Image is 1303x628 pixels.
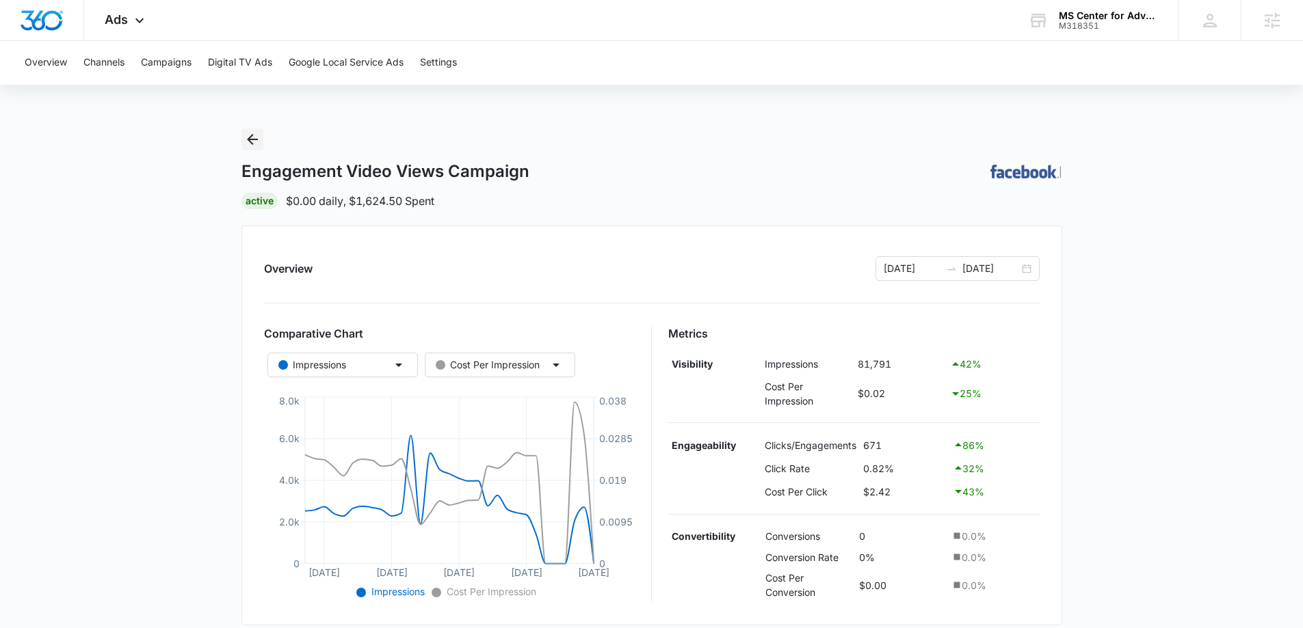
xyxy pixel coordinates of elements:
div: Active [241,193,278,209]
td: $0.00 [856,567,947,603]
h3: Comparative Chart [264,325,635,342]
h3: Metrics [668,325,1040,342]
div: 25 % [950,385,1036,402]
td: Conversions [762,525,856,547]
input: End date [962,261,1019,276]
div: account name [1059,10,1159,21]
td: Cost Per Click [761,480,860,503]
strong: Engageability [672,439,736,451]
strong: Convertibility [672,530,735,542]
p: $0.00 daily , $1,624.50 Spent [286,193,434,209]
tspan: 6.0k [278,433,299,444]
span: to [946,263,957,274]
span: Ads [105,12,128,27]
tspan: 0.019 [599,474,627,486]
div: 0.0 % [951,578,1036,592]
h1: Engagement Video Views Campaign [241,161,529,182]
button: Back [241,128,263,150]
p: | [1059,165,1062,179]
td: Conversion Rate [762,547,856,568]
td: $2.42 [860,480,949,503]
div: 32 % [953,460,1036,476]
tspan: 0 [293,558,299,569]
td: Cost Per Impression [761,376,855,411]
tspan: [DATE] [578,566,609,578]
td: 0.82% [860,456,949,480]
td: Impressions [761,353,855,376]
td: 671 [860,434,949,457]
tspan: 0.0095 [599,516,633,528]
td: 81,791 [855,353,947,376]
input: Start date [884,261,940,276]
div: Cost Per Impression [436,357,540,372]
td: Clicks/Engagements [761,434,860,457]
button: Impressions [267,353,418,377]
td: $0.02 [855,376,947,411]
tspan: [DATE] [510,566,542,578]
td: Click Rate [761,456,860,480]
button: Channels [83,41,124,85]
button: Google Local Service Ads [289,41,404,85]
strong: Visibility [672,358,713,370]
td: 0% [856,547,947,568]
tspan: [DATE] [308,566,340,578]
td: Cost Per Conversion [762,567,856,603]
div: 86 % [953,437,1036,453]
div: Impressions [278,357,346,372]
tspan: 0 [599,558,605,569]
button: Cost Per Impression [425,353,575,377]
tspan: 4.0k [278,474,299,486]
button: Settings [420,41,457,85]
tspan: 0.038 [599,395,627,407]
div: account id [1059,21,1159,31]
span: Impressions [369,586,425,597]
div: 0.0 % [951,529,1036,543]
button: Campaigns [141,41,192,85]
span: Cost Per Impression [444,586,536,597]
tspan: 8.0k [278,395,299,407]
h2: Overview [264,260,313,277]
span: swap-right [946,263,957,274]
div: 0.0 % [951,550,1036,564]
div: 42 % [950,356,1036,372]
tspan: [DATE] [376,566,407,578]
div: 43 % [953,483,1036,500]
tspan: 2.0k [278,516,299,528]
td: 0 [856,525,947,547]
button: Overview [25,41,67,85]
tspan: [DATE] [443,566,475,578]
button: Digital TV Ads [208,41,272,85]
tspan: 0.0285 [599,433,633,444]
img: FACEBOOK [990,165,1059,178]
